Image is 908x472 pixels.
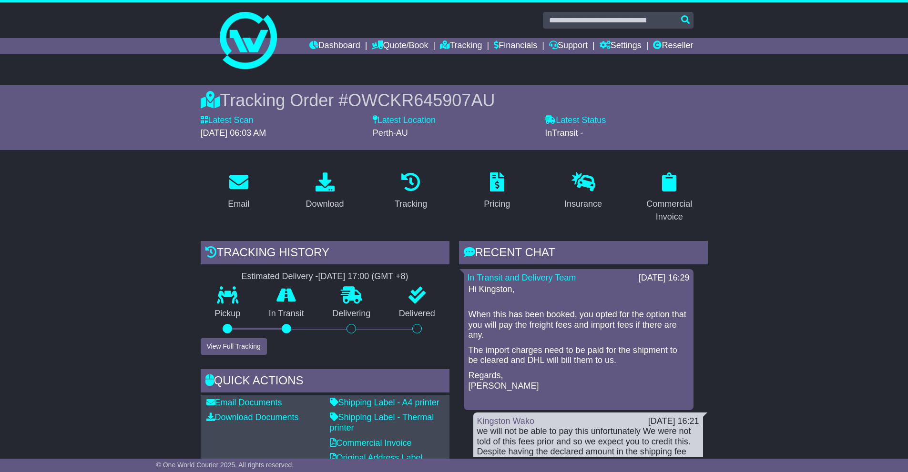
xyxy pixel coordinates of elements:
span: [DATE] 06:03 AM [201,128,266,138]
p: Pickup [201,309,255,319]
span: InTransit - [545,128,583,138]
span: Perth-AU [373,128,408,138]
a: Original Address Label [330,453,423,462]
p: Delivering [318,309,385,319]
span: OWCKR645907AU [348,90,495,110]
a: Dashboard [309,38,360,54]
p: When this has been booked, you opted for the option that you will pay the freight fees and import... [469,310,689,341]
p: Delivered [385,309,449,319]
div: RECENT CHAT [459,241,708,267]
span: © One World Courier 2025. All rights reserved. [156,461,294,469]
p: In Transit [255,309,318,319]
p: Regards, [PERSON_NAME] [469,371,689,391]
a: Shipping Label - Thermal printer [330,412,434,432]
div: [DATE] 16:21 [648,416,699,427]
a: Kingston Wako [477,416,534,426]
a: Download Documents [206,412,299,422]
div: [DATE] 16:29 [639,273,690,283]
div: Commercial Invoice [637,198,702,223]
p: The import charges need to be paid for the shipment to be cleared and DHL will bill them to us. [469,345,689,366]
div: Email [228,198,249,211]
div: Tracking history [201,241,449,267]
a: In Transit and Delivery Team [468,273,576,282]
label: Latest Status [545,115,606,126]
a: Tracking [440,38,482,54]
a: Settings [600,38,642,54]
div: Insurance [564,198,602,211]
div: [DATE] 17:00 (GMT +8) [318,271,408,282]
div: Estimated Delivery - [201,271,449,282]
div: Download [306,198,344,211]
a: Email [222,169,255,214]
a: Insurance [558,169,608,214]
a: Financials [494,38,537,54]
button: View Full Tracking [201,338,267,355]
div: Tracking Order # [201,90,708,110]
a: Email Documents [206,398,282,407]
a: Shipping Label - A4 printer [330,398,439,407]
label: Latest Scan [201,115,254,126]
a: Tracking [388,169,433,214]
a: Commercial Invoice [631,169,708,227]
div: Tracking [395,198,427,211]
p: Hi Kingston, [469,284,689,305]
div: Pricing [484,198,510,211]
a: Commercial Invoice [330,438,412,448]
a: Quote/Book [372,38,428,54]
a: Support [549,38,588,54]
a: Reseller [653,38,693,54]
a: Pricing [478,169,516,214]
a: Download [299,169,350,214]
div: Quick Actions [201,369,449,395]
label: Latest Location [373,115,436,126]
